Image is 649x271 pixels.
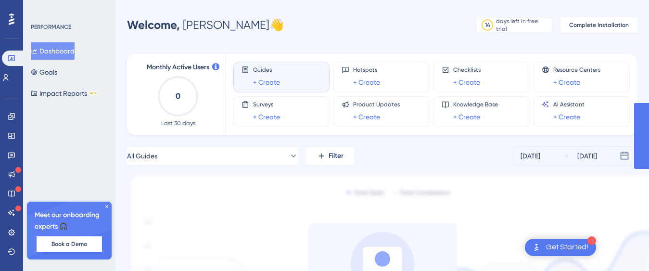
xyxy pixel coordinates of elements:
[329,150,344,162] span: Filter
[485,21,490,29] div: 14
[531,242,542,253] img: launcher-image-alternative-text
[587,236,596,245] div: 1
[253,101,280,108] span: Surveys
[161,119,195,127] span: Last 30 days
[553,77,580,88] a: + Create
[569,21,629,29] span: Complete Installation
[253,77,280,88] a: + Create
[127,18,180,32] span: Welcome,
[353,101,400,108] span: Product Updates
[147,62,209,73] span: Monthly Active Users
[453,77,480,88] a: + Create
[127,150,157,162] span: All Guides
[31,42,75,60] button: Dashboard
[31,85,98,102] button: Impact ReportsBETA
[560,17,637,33] button: Complete Installation
[453,111,480,123] a: + Create
[496,17,549,33] div: days left in free trial
[521,150,540,162] div: [DATE]
[453,101,498,108] span: Knowledge Base
[176,91,180,101] text: 0
[89,91,98,96] div: BETA
[127,17,284,33] div: [PERSON_NAME] 👋
[31,23,71,31] div: PERFORMANCE
[353,77,380,88] a: + Create
[553,111,580,123] a: + Create
[31,64,57,81] button: Goals
[546,242,588,253] div: Get Started!
[37,236,102,252] button: Book a Demo
[553,101,585,108] span: AI Assistant
[127,146,298,166] button: All Guides
[306,146,354,166] button: Filter
[51,240,87,248] span: Book a Demo
[453,66,481,74] span: Checklists
[525,239,596,256] div: Open Get Started! checklist, remaining modules: 1
[253,66,280,74] span: Guides
[353,111,380,123] a: + Create
[253,111,280,123] a: + Create
[35,209,104,232] span: Meet our onboarding experts 🎧
[553,66,600,74] span: Resource Centers
[577,150,597,162] div: [DATE]
[353,66,380,74] span: Hotspots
